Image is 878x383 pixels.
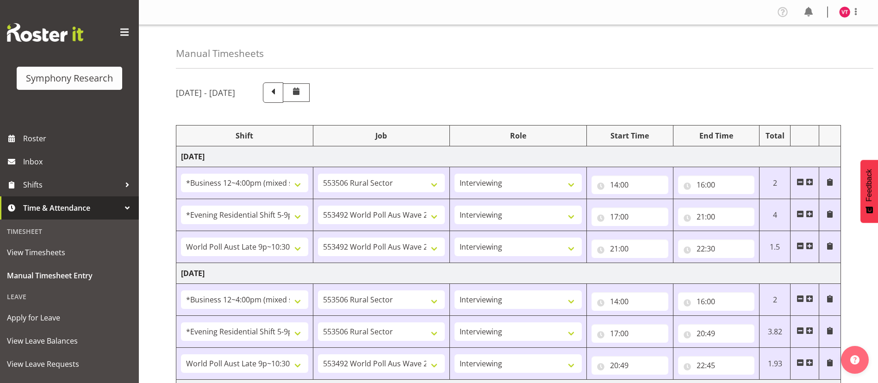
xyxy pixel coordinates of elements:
[23,155,134,169] span: Inbox
[764,130,785,141] div: Total
[2,306,137,329] a: Apply for Leave
[678,239,755,258] input: Click to select...
[678,176,755,194] input: Click to select...
[678,292,755,311] input: Click to select...
[678,130,755,141] div: End Time
[176,263,841,284] td: [DATE]
[7,23,83,42] img: Rosterit website logo
[592,239,668,258] input: Click to select...
[2,287,137,306] div: Leave
[760,284,791,316] td: 2
[760,316,791,348] td: 3.82
[176,146,841,167] td: [DATE]
[2,352,137,376] a: View Leave Requests
[760,348,791,380] td: 1.93
[26,71,113,85] div: Symphony Research
[7,311,132,325] span: Apply for Leave
[23,178,120,192] span: Shifts
[592,324,668,343] input: Click to select...
[455,130,582,141] div: Role
[850,355,859,364] img: help-xxl-2.png
[678,356,755,375] input: Click to select...
[318,130,445,141] div: Job
[2,241,137,264] a: View Timesheets
[865,169,873,201] span: Feedback
[176,48,264,59] h4: Manual Timesheets
[2,264,137,287] a: Manual Timesheet Entry
[23,201,120,215] span: Time & Attendance
[7,334,132,348] span: View Leave Balances
[592,176,668,194] input: Click to select...
[760,199,791,231] td: 4
[2,222,137,241] div: Timesheet
[7,269,132,283] span: Manual Timesheet Entry
[181,130,308,141] div: Shift
[592,207,668,226] input: Click to select...
[592,356,668,375] input: Click to select...
[176,88,235,98] h5: [DATE] - [DATE]
[7,357,132,371] span: View Leave Requests
[678,324,755,343] input: Click to select...
[760,231,791,263] td: 1.5
[7,245,132,259] span: View Timesheets
[592,130,668,141] div: Start Time
[23,132,134,145] span: Roster
[839,6,850,18] img: vala-tone11405.jpg
[678,207,755,226] input: Click to select...
[592,292,668,311] input: Click to select...
[2,329,137,352] a: View Leave Balances
[860,160,878,223] button: Feedback - Show survey
[760,167,791,199] td: 2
